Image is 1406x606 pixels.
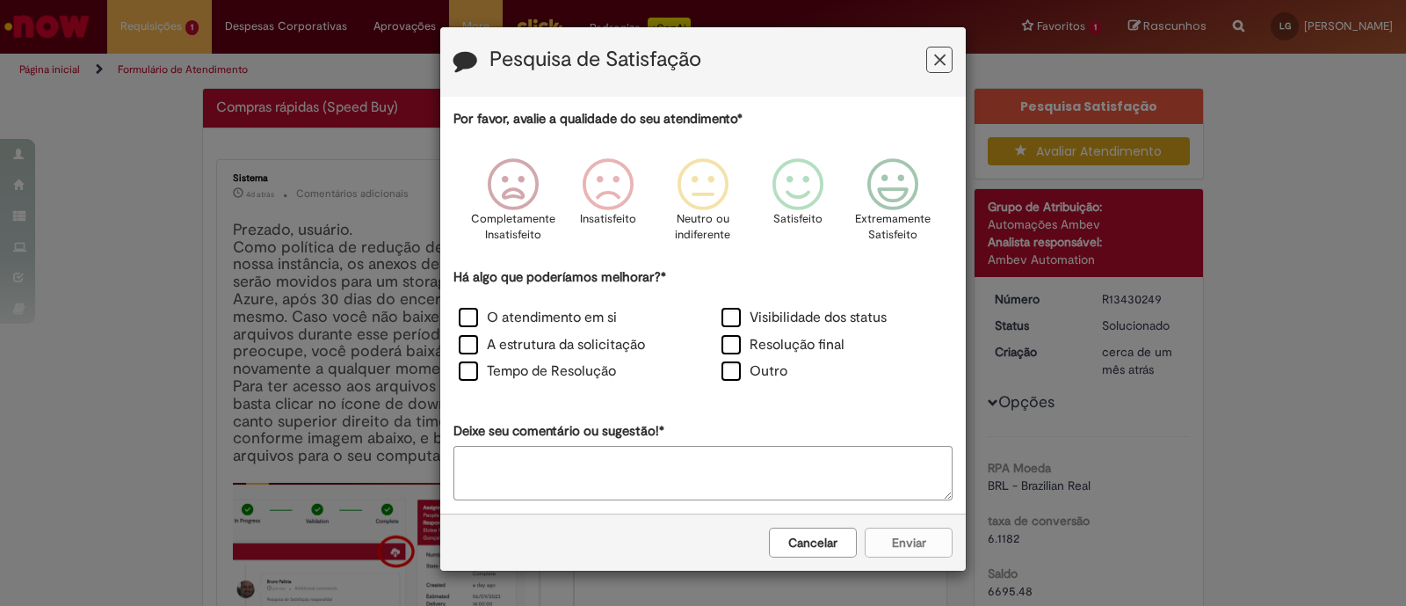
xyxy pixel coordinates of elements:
[459,335,645,355] label: A estrutura da solicitação
[671,211,735,244] p: Neutro ou indiferente
[453,268,953,387] div: Há algo que poderíamos melhorar?*
[471,211,555,244] p: Completamente Insatisfeito
[753,145,843,266] div: Satisfeito
[580,211,636,228] p: Insatisfeito
[459,308,617,328] label: O atendimento em si
[453,422,664,441] label: Deixe seu comentário ou sugestão!*
[773,211,823,228] p: Satisfeito
[467,145,557,266] div: Completamente Insatisfeito
[721,361,787,382] label: Outro
[489,48,701,71] label: Pesquisa de Satisfação
[721,335,844,355] label: Resolução final
[658,145,748,266] div: Neutro ou indiferente
[855,211,931,244] p: Extremamente Satisfeito
[721,308,887,328] label: Visibilidade dos status
[848,145,938,266] div: Extremamente Satisfeito
[453,110,743,128] label: Por favor, avalie a qualidade do seu atendimento*
[459,361,616,382] label: Tempo de Resolução
[769,528,857,558] button: Cancelar
[563,145,653,266] div: Insatisfeito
